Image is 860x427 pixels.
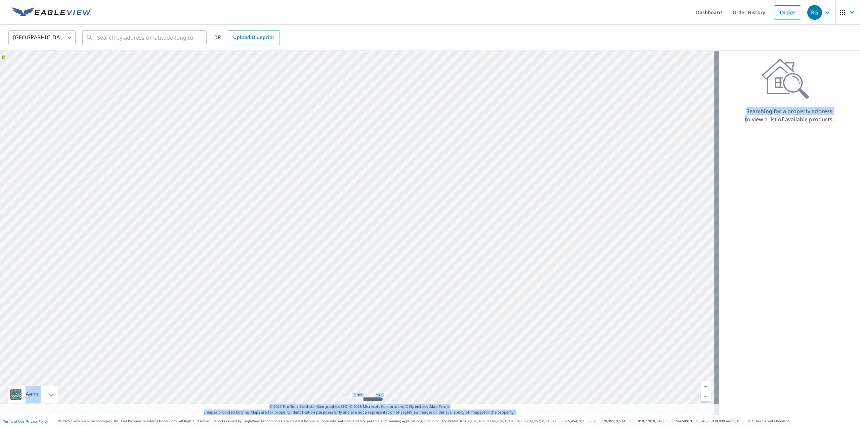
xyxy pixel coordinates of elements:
a: Privacy Policy [26,419,48,424]
p: | [3,419,48,423]
div: Aerial [24,386,42,403]
div: [GEOGRAPHIC_DATA] [8,28,76,47]
div: Aerial [8,386,58,403]
div: RG [807,5,822,20]
a: Terms of Use [3,419,24,424]
div: OR [213,30,280,45]
input: Search by address or latitude-longitude [97,28,193,47]
span: © 2025 TomTom, Earthstar Geographics SIO, © 2025 Microsoft Corporation, © [269,404,450,410]
p: © 2025 Eagle View Technologies, Inc. and Pictometry International Corp. All Rights Reserved. Repo... [58,419,857,424]
p: Searching for a property address to view a list of available products. [744,107,834,123]
a: Upload Blueprint [228,30,279,45]
a: Terms [439,404,450,409]
a: OpenStreetMap [409,404,437,409]
span: Upload Blueprint [233,33,274,42]
a: Current Level 18, Zoom In [701,381,711,391]
img: EV Logo [12,7,91,17]
a: Order [774,5,801,19]
a: Current Level 18, Zoom Out [701,391,711,401]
